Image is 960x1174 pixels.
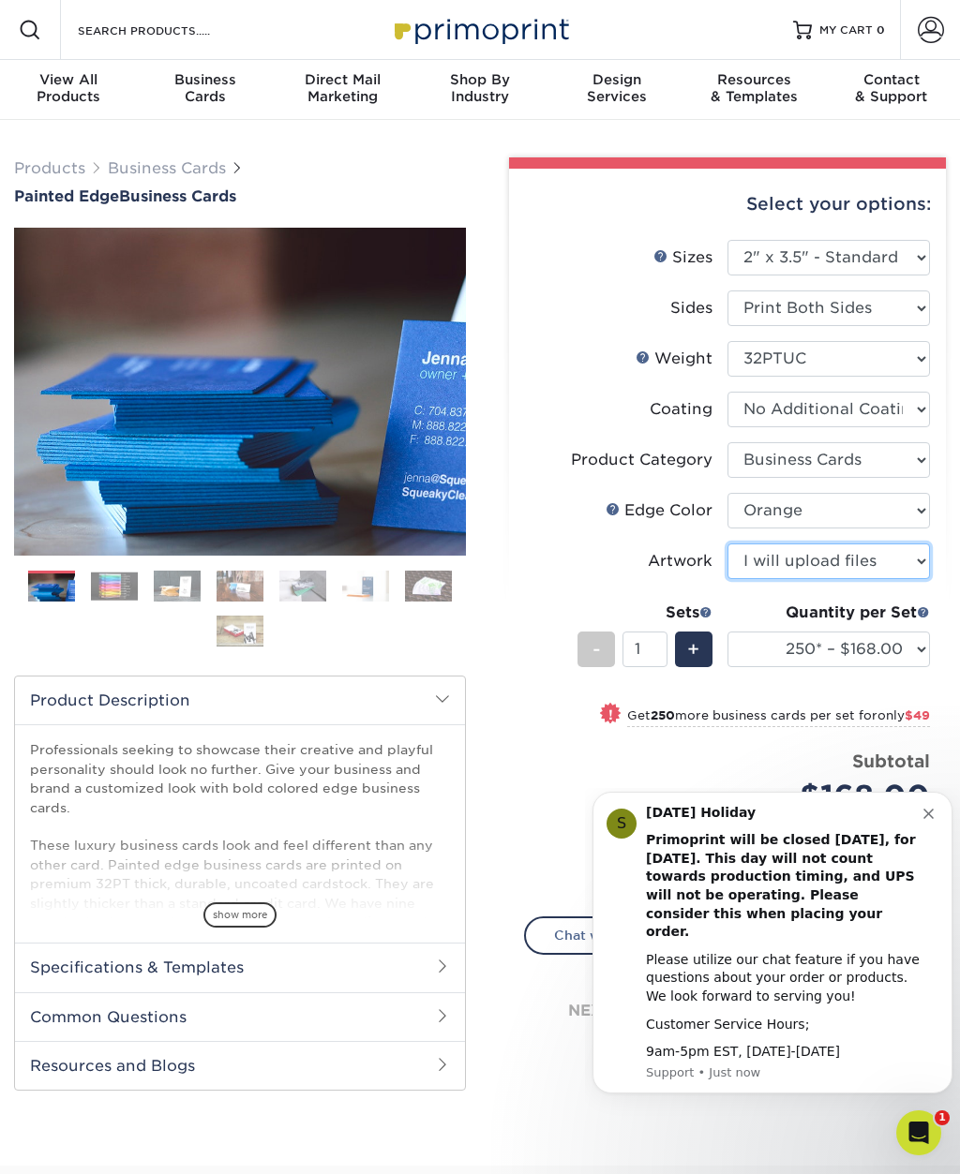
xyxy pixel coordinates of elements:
[524,955,931,1067] div: next: production times & shipping
[76,19,259,41] input: SEARCH PRODUCTS.....
[137,71,274,105] div: Cards
[905,708,930,722] span: $49
[877,708,930,722] span: only
[896,1110,941,1155] iframe: Intercom live chat
[608,705,613,724] span: !
[14,187,466,205] a: Painted EdgeBusiness Cards
[412,60,548,120] a: Shop ByIndustry
[606,499,712,522] div: Edge Color
[386,9,574,50] img: Primoprint
[405,570,452,602] img: Business Cards 07
[627,708,930,727] small: Get more business cards per set for
[823,60,960,120] a: Contact& Support
[217,570,263,602] img: Business Cards 04
[742,774,930,819] div: $168.00
[15,676,465,724] h2: Product Description
[91,572,138,601] img: Business Cards 02
[823,71,960,105] div: & Support
[217,615,263,647] img: Business Cards 08
[685,71,822,88] span: Resources
[154,570,201,602] img: Business Cards 03
[342,570,389,602] img: Business Cards 06
[548,71,685,88] span: Design
[819,22,873,38] span: MY CART
[524,169,931,240] div: Select your options:
[571,449,712,471] div: Product Category
[577,602,712,624] div: Sets
[15,943,465,991] h2: Specifications & Templates
[5,1117,159,1167] iframe: Google Customer Reviews
[585,788,960,1123] iframe: Intercom notifications message
[279,570,326,602] img: Business Cards 05
[14,166,466,617] img: Painted Edge 01
[687,635,699,663] span: +
[137,60,274,120] a: BusinessCards
[877,23,885,37] span: 0
[15,1041,465,1090] h2: Resources and Blogs
[275,60,412,120] a: Direct MailMarketing
[412,71,548,105] div: Industry
[548,71,685,105] div: Services
[14,159,85,177] a: Products
[203,902,277,928] span: show more
[524,916,724,954] a: Chat with a Print Pro
[651,708,675,722] strong: 250
[14,187,466,205] h1: Business Cards
[685,60,822,120] a: Resources& Templates
[823,71,960,88] span: Contact
[685,71,822,105] div: & Templates
[275,71,412,105] div: Marketing
[412,71,548,88] span: Shop By
[636,348,712,370] div: Weight
[852,750,930,771] strong: Subtotal
[14,187,119,205] span: Painted Edge
[15,992,465,1041] h2: Common Questions
[108,159,226,177] a: Business Cards
[650,398,712,421] div: Coating
[592,635,601,663] span: -
[648,550,712,572] div: Artwork
[137,71,274,88] span: Business
[653,246,712,269] div: Sizes
[727,602,930,624] div: Quantity per Set
[28,564,75,611] img: Business Cards 01
[275,71,412,88] span: Direct Mail
[548,60,685,120] a: DesignServices
[935,1110,950,1125] span: 1
[670,297,712,320] div: Sides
